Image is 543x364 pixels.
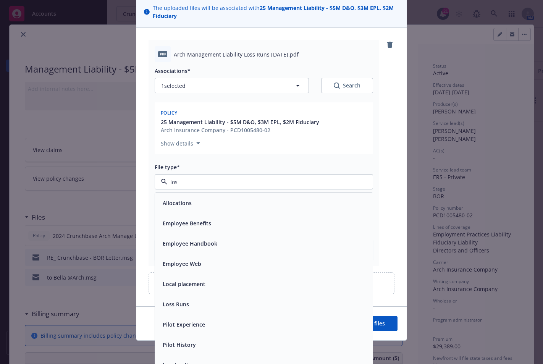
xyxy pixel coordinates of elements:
[149,272,394,294] div: Upload new files
[163,219,211,227] button: Employee Benefits
[163,260,201,268] button: Employee Web
[163,239,217,248] button: Employee Handbook
[163,280,205,288] button: Local placement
